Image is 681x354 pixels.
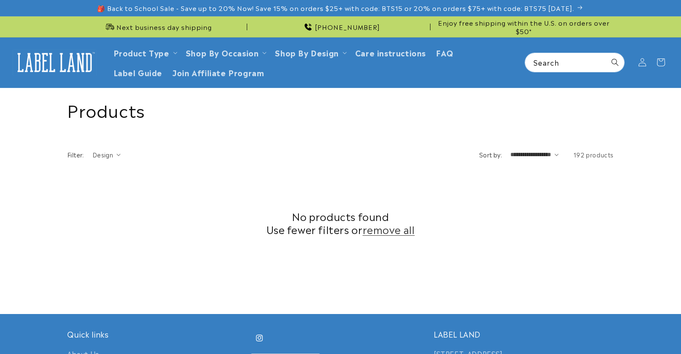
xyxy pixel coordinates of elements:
span: Label Guide [113,67,163,77]
span: Design [92,150,113,159]
span: Next business day shipping [116,23,212,31]
span: 🎒 Back to School Sale - Save up to 20% Now! Save 15% on orders $25+ with code: BTS15 or 20% on or... [97,4,574,12]
span: Care instructions [355,48,426,57]
a: FAQ [431,43,459,62]
span: [PHONE_NUMBER] [315,23,380,31]
button: Search [606,53,624,72]
div: Announcement [67,16,247,37]
span: Join Affiliate Program [172,67,264,77]
span: Shop By Occasion [186,48,259,57]
span: FAQ [436,48,454,57]
label: Sort by: [479,150,502,159]
div: Announcement [434,16,614,37]
h2: Filter: [67,150,84,159]
summary: Shop By Occasion [181,43,270,62]
span: Enjoy free shipping within the U.S. on orders over $50* [434,19,614,35]
img: Label Land [13,49,97,75]
a: Product Type [113,47,169,58]
a: remove all [363,223,415,236]
a: Join Affiliate Program [167,62,269,82]
a: Label Land [10,46,100,79]
a: Label Guide [108,62,168,82]
h2: Quick links [67,329,247,339]
h2: LABEL LAND [434,329,614,339]
a: Care instructions [350,43,431,62]
div: Announcement [251,16,430,37]
h2: No products found Use fewer filters or [67,210,614,236]
h1: Products [67,98,614,120]
summary: Design (0 selected) [92,150,121,159]
summary: Shop By Design [270,43,350,62]
summary: Product Type [108,43,181,62]
span: 192 products [573,150,614,159]
a: Shop By Design [275,47,338,58]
